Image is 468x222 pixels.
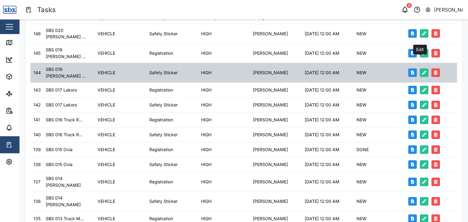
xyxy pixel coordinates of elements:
div: [DATE] 12:00 AM [305,116,339,123]
div: [DATE] 12:00 AM [305,146,339,153]
div: [PERSON_NAME] [253,102,288,108]
div: [DATE] 12:00 AM [305,69,339,76]
div: SBS 014 [PERSON_NAME] [46,175,91,188]
div: Registration [149,87,173,93]
div: 6 [407,3,412,8]
div: [PERSON_NAME] [434,6,463,14]
div: NEW [356,116,367,123]
div: VEHICLE [97,87,115,93]
div: [PERSON_NAME] [253,50,288,57]
div: SBS 015 Ovia [46,146,73,153]
div: [PERSON_NAME] [253,30,288,37]
div: Registration [149,146,173,153]
div: VEHICLE [97,131,115,138]
div: [DATE] 12:00 AM [305,215,339,222]
div: DONE [356,146,369,153]
div: Assets [16,73,35,80]
div: [DATE] 12:00 AM [305,179,339,185]
div: HIGH [201,87,211,93]
div: VEHICLE [97,102,115,108]
div: NEW [356,69,367,76]
div: 137 [34,179,41,185]
div: SBS 017 Lakoro [46,87,77,93]
div: SBS 014 [PERSON_NAME] [46,195,91,208]
div: VEHICLE [97,116,115,123]
div: 135 [34,215,41,222]
div: HIGH [201,69,211,76]
div: SBS 020 [PERSON_NAME] ... [46,27,91,40]
div: [PERSON_NAME] [253,161,288,168]
div: VEHICLE [97,69,115,76]
div: HIGH [201,161,211,168]
div: 144 [34,69,41,76]
div: Settings [16,158,37,165]
div: HIGH [201,30,211,37]
div: HIGH [201,198,211,205]
div: Safety Sticker [149,30,178,37]
div: Safety Sticker [149,161,178,168]
div: [PERSON_NAME] [253,146,288,153]
div: SBS 015 Ovia [46,161,73,168]
div: HIGH [201,131,211,138]
div: HIGH [201,116,211,123]
div: Sites [16,90,30,97]
div: NEW [356,198,367,205]
div: HIGH [201,50,211,57]
div: 142 [34,102,41,108]
div: Safety Sticker [149,102,178,108]
div: Registration [149,116,173,123]
div: 141 [34,116,40,123]
div: SBS 016 Truck R... [46,116,83,123]
div: [DATE] 12:00 AM [305,131,339,138]
div: Reports [16,107,37,114]
div: [PERSON_NAME] [253,179,288,185]
div: HIGH [201,102,211,108]
div: [PERSON_NAME] [253,87,288,93]
div: HIGH [201,179,211,185]
button: [PERSON_NAME] [425,5,463,14]
div: NEW [356,215,367,222]
div: [DATE] 12:00 AM [305,87,339,93]
div: 139 [34,146,41,153]
div: Alarms [16,124,35,131]
div: 140 [34,131,41,138]
div: SBS 019 [PERSON_NAME] ... [46,47,91,60]
div: SBS 019 [PERSON_NAME] ... [46,66,91,79]
div: Registration [149,179,173,185]
div: 146 [34,30,41,37]
div: [DATE] 12:00 AM [305,198,339,205]
div: NEW [356,87,367,93]
div: Tasks [37,5,56,15]
div: 145 [34,50,41,57]
div: Dashboard [16,56,43,63]
div: [PERSON_NAME] [253,198,288,205]
div: VEHICLE [97,161,115,168]
div: SBS 017 Lakoro [46,102,77,108]
div: Tasks [16,141,33,148]
div: [DATE] 12:00 AM [305,50,339,57]
img: Main Logo [3,3,16,16]
div: NEW [356,102,367,108]
div: SBS 013 Truck M... [46,215,84,222]
div: 138 [34,161,41,168]
div: 143 [34,87,41,93]
div: NEW [356,30,367,37]
div: [DATE] 12:00 AM [305,161,339,168]
div: [PERSON_NAME] [253,215,288,222]
div: 136 [34,198,41,205]
div: NEW [356,131,367,138]
div: VEHICLE [97,215,115,222]
div: HIGH [201,215,211,222]
div: NEW [356,161,367,168]
div: [DATE] 12:00 AM [305,102,339,108]
div: [PERSON_NAME] [253,116,288,123]
div: [PERSON_NAME] [253,69,288,76]
div: Safety Sticker [149,69,178,76]
div: SBS 016 Truck R... [46,131,83,138]
div: Registration [149,50,173,57]
div: VEHICLE [97,179,115,185]
div: Registration [149,215,173,222]
div: [DATE] 12:00 AM [305,30,339,37]
div: Safety Sticker [149,131,178,138]
div: HIGH [201,146,211,153]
